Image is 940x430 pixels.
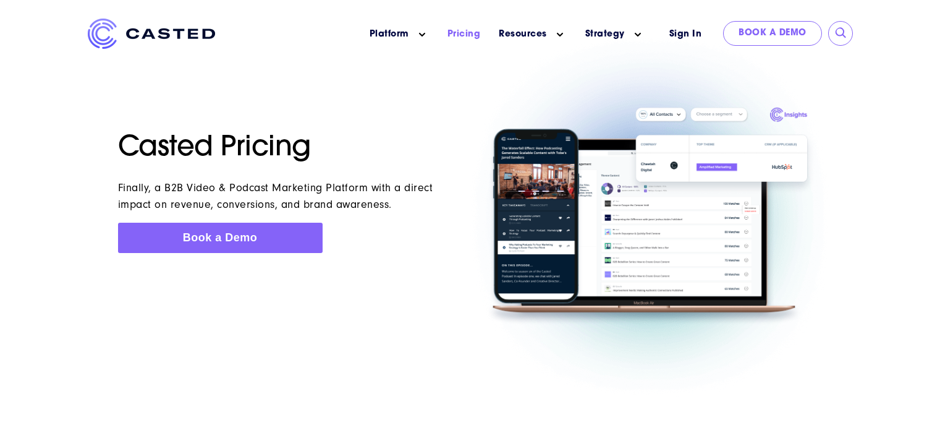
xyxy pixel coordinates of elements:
img: prod_chot [478,102,823,331]
div: Finally, a B2B Video & Podcast Marketing Platform with a direct impact on revenue, conversions, a... [118,179,434,213]
h1: Casted Pricing [118,132,463,165]
a: Pricing [447,28,481,41]
img: Casted_Logo_Horizontal_FullColor_PUR_BLUE [88,19,215,49]
a: Book a Demo [723,21,822,46]
span: Book a Demo [183,231,258,244]
input: Submit [835,27,847,40]
a: Platform [370,28,409,41]
a: Sign In [654,21,718,48]
a: Book a Demo [118,223,323,253]
a: Resources [499,28,547,41]
nav: Main menu [234,19,654,50]
a: Strategy [585,28,625,41]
